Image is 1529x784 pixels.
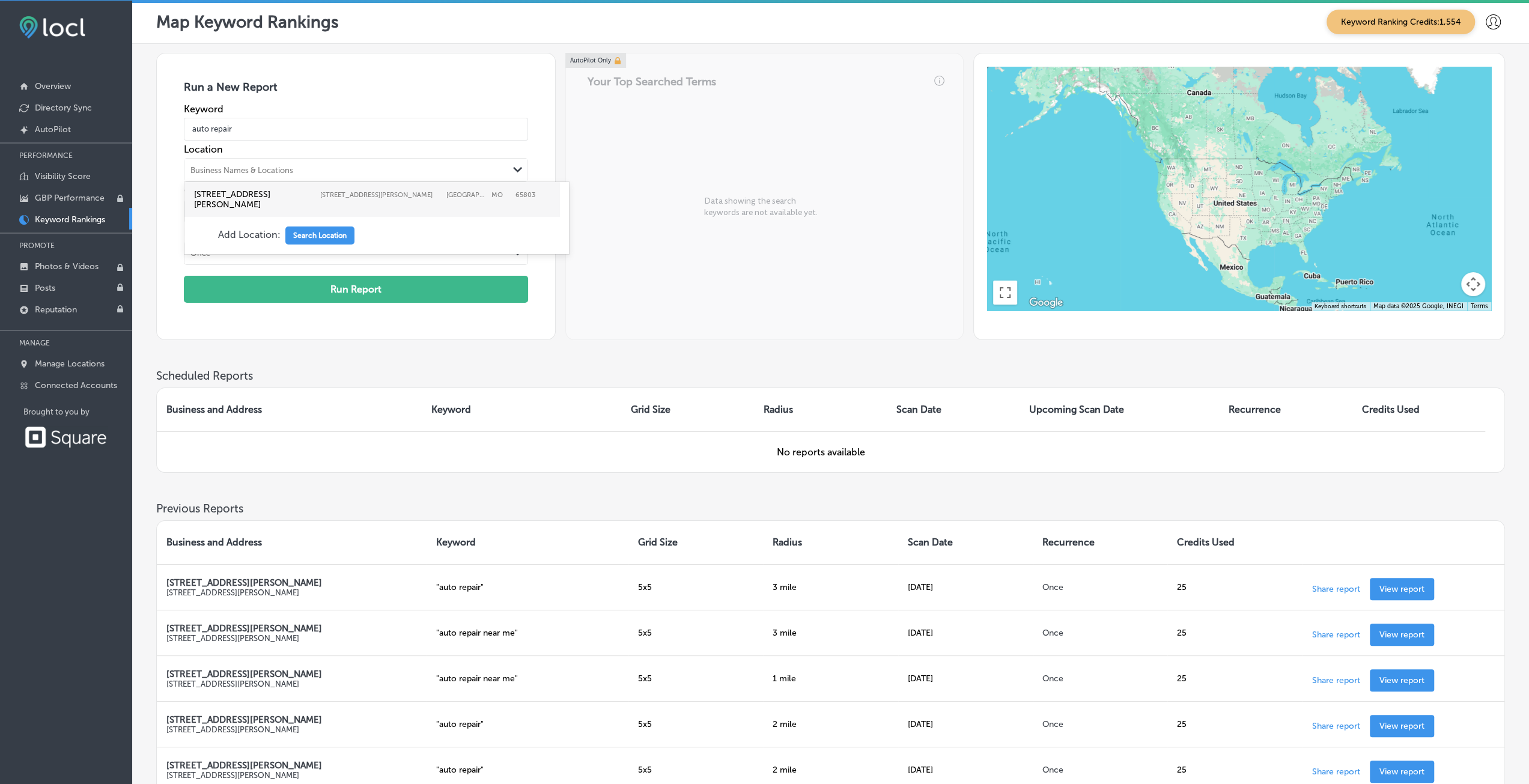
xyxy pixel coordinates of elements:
th: Scan Date [898,521,1033,564]
td: [DATE] [898,564,1033,610]
p: GBP Performance [35,193,105,203]
label: 65803 [515,191,555,199]
td: 2 mile [763,701,898,747]
p: Overview [35,81,71,91]
p: [STREET_ADDRESS][PERSON_NAME] [166,588,417,597]
button: Keyboard shortcuts [1315,302,1366,311]
input: Search Keyword [184,112,528,146]
td: 25 [1167,610,1302,655]
a: Terms (opens in new tab) [1471,303,1488,310]
p: Directory Sync [35,103,92,113]
td: [DATE] [898,655,1033,701]
p: " auto repair near me " [436,673,619,684]
p: Visibility Score [35,171,91,181]
p: " auto repair " [436,719,619,729]
button: Search Location [285,226,354,245]
p: [STREET_ADDRESS][PERSON_NAME] [166,669,417,679]
p: [STREET_ADDRESS][PERSON_NAME] [166,623,417,634]
label: Springfield [446,191,485,199]
label: Location [184,144,528,155]
a: Open this area in Google Maps (opens a new window) [1026,295,1066,311]
td: 3 mile [763,610,898,655]
p: " auto repair near me " [436,628,619,638]
td: 25 [1167,564,1302,610]
p: Keyword Rankings [35,214,105,225]
p: Manage Locations [35,359,105,369]
p: Share report [1312,580,1360,594]
th: Recurrence [1033,521,1167,564]
td: 5 x 5 [628,655,763,701]
p: Once [1042,628,1158,638]
p: View report [1379,767,1424,777]
label: Keyword [184,103,528,115]
img: Google [1026,295,1066,311]
p: Posts [35,283,55,293]
td: 25 [1167,655,1302,701]
button: Run Report [184,276,528,303]
p: AutoPilot [35,124,71,135]
th: Keyword [422,388,621,431]
p: [STREET_ADDRESS][PERSON_NAME] [166,760,417,771]
p: [STREET_ADDRESS][PERSON_NAME] [166,634,417,643]
p: Share report [1312,626,1360,640]
p: Share report [1312,763,1360,777]
button: Map camera controls [1461,272,1485,296]
th: Upcoming Scan Date [1020,388,1219,431]
a: View report [1370,669,1434,691]
td: No reports available [157,431,1485,472]
div: Business Names & Locations [190,165,293,174]
a: View report [1370,715,1434,737]
p: Share report [1312,672,1360,685]
span: Map data ©2025 Google, INEGI [1373,303,1464,310]
td: 5 x 5 [628,701,763,747]
p: Once [1042,719,1158,729]
th: Grid Size [621,388,754,431]
p: " auto repair " [436,765,619,775]
p: Reputation [35,305,77,315]
th: Radius [763,521,898,564]
p: Photos & Videos [35,261,99,272]
th: Business and Address [157,388,422,431]
img: Square [23,426,108,448]
label: 1419 E Kearney St [194,189,314,210]
label: MO [491,191,509,199]
label: Recurrence [184,226,528,238]
p: " auto repair " [436,582,619,592]
p: Once [1042,673,1158,684]
td: 1 mile [763,655,898,701]
label: 1419 E Kearney St, Springfield, MO 65803, USA [320,191,440,199]
th: Scan Date [887,388,1020,431]
p: Add Location: [218,229,281,240]
th: Keyword [427,521,628,564]
td: 25 [1167,701,1302,747]
p: View report [1379,675,1424,685]
th: Credits Used [1167,521,1302,564]
p: Connected Accounts [35,380,117,390]
th: Business and Address [157,521,427,564]
p: [STREET_ADDRESS][PERSON_NAME] [166,771,417,780]
h3: Run a New Report [184,81,528,103]
a: View report [1370,624,1434,646]
label: Grid Size [184,185,223,196]
th: Credits Used [1352,388,1485,431]
p: Map Keyword Rankings [156,12,339,32]
th: Grid Size [628,521,763,564]
h3: Scheduled Reports [156,369,1505,383]
a: View report [1370,761,1434,783]
p: Once [1042,765,1158,775]
p: [STREET_ADDRESS][PERSON_NAME] [166,714,417,725]
td: 5 x 5 [628,564,763,610]
th: Recurrence [1218,388,1352,431]
p: Brought to you by [23,407,132,416]
p: Share report [1312,717,1360,731]
p: View report [1379,584,1424,594]
th: Radius [754,388,887,431]
span: Keyword Ranking Credits: 1,554 [1327,10,1475,34]
p: [STREET_ADDRESS][PERSON_NAME] [166,577,417,588]
p: [STREET_ADDRESS][PERSON_NAME] [166,725,417,734]
button: Toggle fullscreen view [993,281,1017,305]
h3: Previous Reports [156,502,1505,515]
td: [DATE] [898,701,1033,747]
img: fda3e92497d09a02dc62c9cd864e3231.png [19,16,85,38]
td: 5 x 5 [628,610,763,655]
